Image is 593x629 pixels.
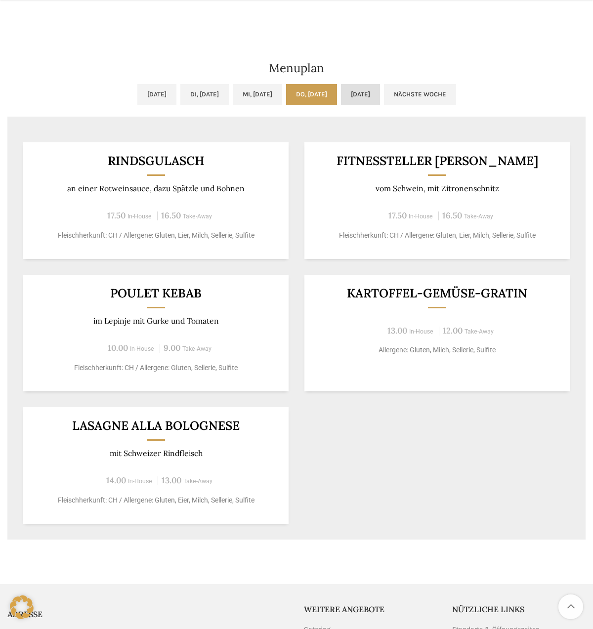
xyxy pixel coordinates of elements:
a: [DATE] [341,84,380,105]
span: Take-Away [464,213,493,220]
a: Nächste Woche [384,84,456,105]
a: Di, [DATE] [180,84,229,105]
span: 12.00 [443,325,463,336]
p: vom Schwein, mit Zitronenschnitz [317,184,558,193]
h3: Rindsgulasch [36,155,277,167]
span: Take-Away [183,213,212,220]
span: In-House [409,213,433,220]
span: Take-Away [183,478,212,485]
span: Take-Away [182,345,212,352]
span: 16.50 [161,210,181,221]
p: Fleischherkunft: CH / Allergene: Gluten, Eier, Milch, Sellerie, Sulfite [36,495,277,505]
span: 13.00 [162,475,181,486]
p: Fleischherkunft: CH / Allergene: Gluten, Sellerie, Sulfite [36,363,277,373]
span: In-House [130,345,154,352]
p: an einer Rotweinsauce, dazu Spätzle und Bohnen [36,184,277,193]
span: 16.50 [442,210,462,221]
span: In-House [128,478,152,485]
p: im Lepinje mit Gurke und Tomaten [36,316,277,326]
span: 17.50 [388,210,407,221]
p: Fleischherkunft: CH / Allergene: Gluten, Eier, Milch, Sellerie, Sulfite [317,230,558,241]
a: Scroll to top button [558,594,583,619]
h3: Kartoffel-Gemüse-Gratin [317,287,558,299]
a: Do, [DATE] [286,84,337,105]
a: Mi, [DATE] [233,84,282,105]
p: Fleischherkunft: CH / Allergene: Gluten, Eier, Milch, Sellerie, Sulfite [36,230,277,241]
span: In-House [409,328,433,335]
a: [DATE] [137,84,176,105]
span: In-House [127,213,152,220]
span: 13.00 [387,325,407,336]
h5: Nützliche Links [452,604,586,615]
h5: Weitere Angebote [304,604,437,615]
span: 10.00 [108,342,128,353]
span: 9.00 [164,342,180,353]
p: mit Schweizer Rindfleisch [36,449,277,458]
span: 14.00 [106,475,126,486]
h3: Fitnessteller [PERSON_NAME] [317,155,558,167]
span: Take-Away [465,328,494,335]
h2: Menuplan [7,62,586,74]
h3: Poulet Kebab [36,287,277,299]
h3: Lasagne alla Bolognese [36,419,277,432]
span: 17.50 [107,210,126,221]
p: Allergene: Gluten, Milch, Sellerie, Sulfite [317,345,558,355]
